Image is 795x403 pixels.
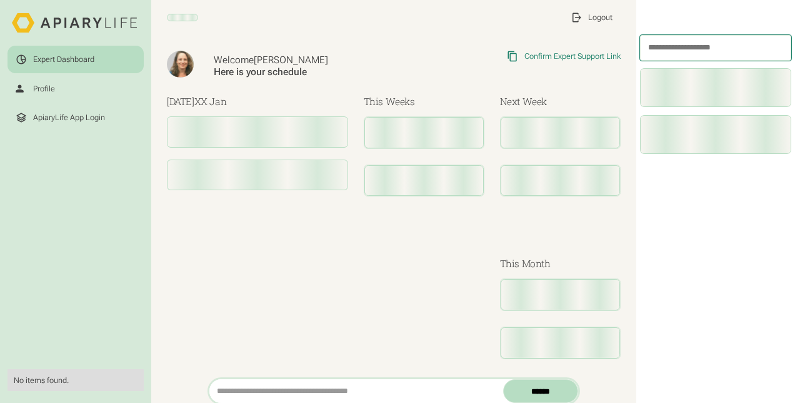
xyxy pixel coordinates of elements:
h3: [DATE] [167,94,348,109]
div: Confirm Expert Support Link [524,51,621,61]
h3: This Weeks [364,94,484,109]
div: Welcome [214,54,416,66]
a: Logout [563,4,621,31]
div: Profile [33,84,55,94]
a: Profile [7,75,143,102]
div: No items found. [14,375,137,385]
div: ApiaryLife App Login [33,113,105,123]
div: Expert Dashboard [33,54,94,64]
a: ApiaryLife App Login [7,104,143,131]
span: [PERSON_NAME] [254,54,328,66]
h3: This Month [500,257,621,271]
a: Expert Dashboard [7,46,143,73]
span: XX Jan [194,95,227,108]
div: Here is your schedule [214,66,416,78]
div: Logout [588,13,612,23]
h3: Next Week [500,94,621,109]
